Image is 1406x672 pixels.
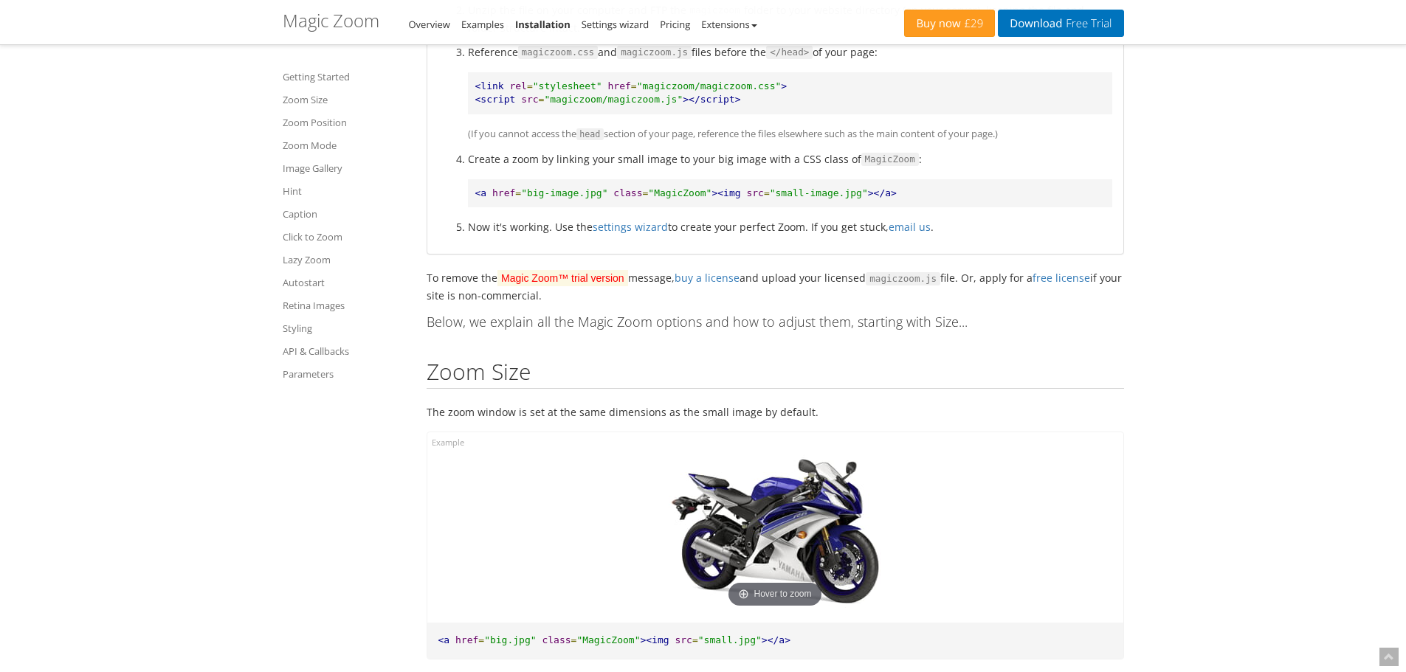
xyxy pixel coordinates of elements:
[497,270,629,286] mark: Magic Zoom™ trial version
[660,18,690,31] a: Pricing
[283,91,408,108] a: Zoom Size
[544,94,683,105] span: "magiczoom/magiczoom.js"
[521,94,538,105] span: src
[766,46,813,59] code: </head>
[868,187,897,198] span: ></a>
[283,11,379,30] h1: Magic Zoom
[593,220,668,234] a: settings wizard
[648,187,711,198] span: "MagicZoom"
[861,153,919,166] code: MagicZoom
[866,272,940,285] code: magiczoom.js
[468,150,1112,168] p: Create a zoom by linking your small image to your big image with a CSS class of :
[746,187,763,198] span: src
[640,634,669,645] span: ><img
[781,80,787,91] span: >
[438,634,450,645] span: <a
[698,634,762,645] span: "small.jpg"
[527,80,533,91] span: =
[542,634,571,645] span: class
[283,228,408,246] a: Click to Zoom
[461,18,504,31] a: Examples
[576,634,640,645] span: "MagicZoom"
[509,80,526,91] span: rel
[961,18,984,30] span: £29
[533,80,602,91] span: "stylesheet"
[283,68,408,86] a: Getting Started
[455,634,478,645] span: href
[539,94,545,105] span: =
[283,297,408,314] a: Retina Images
[478,634,484,645] span: =
[427,269,1124,304] p: To remove the message, and upload your licensed file. Or, apply for a if your site is non-commerc...
[613,187,642,198] span: class
[675,634,692,645] span: src
[657,454,893,612] img: yzf-r6-blue-3.jpg
[283,251,408,269] a: Lazy Zoom
[475,187,487,198] span: <a
[711,187,740,198] span: ><img
[475,94,516,105] span: <script
[492,187,515,198] span: href
[608,80,631,91] span: href
[427,403,1124,420] p: The zoom window is set at the same dimensions as the small image by default.
[475,80,504,91] span: <link
[521,187,607,198] span: "big-image.jpg"
[283,159,408,177] a: Image Gallery
[889,220,931,234] a: email us
[283,274,408,291] a: Autostart
[1062,18,1112,30] span: Free Trial
[657,454,893,612] a: Hover to zoom
[762,634,790,645] span: ></a>
[283,136,408,154] a: Zoom Mode
[998,10,1123,37] a: DownloadFree Trial
[427,315,1124,330] h4: Below, we explain all the Magic Zoom options and how to adjust them, starting with Size...
[904,10,995,37] a: Buy now£29
[576,128,604,140] code: head
[409,18,450,31] a: Overview
[643,187,649,198] span: =
[637,80,782,91] span: "magiczoom/magiczoom.css"
[683,94,740,105] span: ></script>
[468,44,1112,143] li: Reference and files before the of your page:
[283,342,408,360] a: API & Callbacks
[675,271,740,285] a: buy a license
[701,18,757,31] a: Extensions
[571,634,577,645] span: =
[283,114,408,131] a: Zoom Position
[484,634,536,645] span: "big.jpg"
[617,46,692,59] code: magiczoom.js
[582,18,649,31] a: Settings wizard
[468,125,1112,143] p: (If you cannot access the section of your page, reference the files elsewhere such as the main co...
[427,359,1124,389] h2: Zoom Size
[770,187,868,198] span: "small-image.jpg"
[692,634,698,645] span: =
[631,80,637,91] span: =
[515,18,571,31] a: Installation
[764,187,770,198] span: =
[283,182,408,200] a: Hint
[283,319,408,337] a: Styling
[1033,271,1090,285] a: free license
[283,205,408,223] a: Caption
[283,365,408,383] a: Parameters
[518,46,599,59] code: magiczoom.css
[515,187,521,198] span: =
[468,218,1112,235] li: Now it's working. Use the to create your perfect Zoom. If you get stuck, .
